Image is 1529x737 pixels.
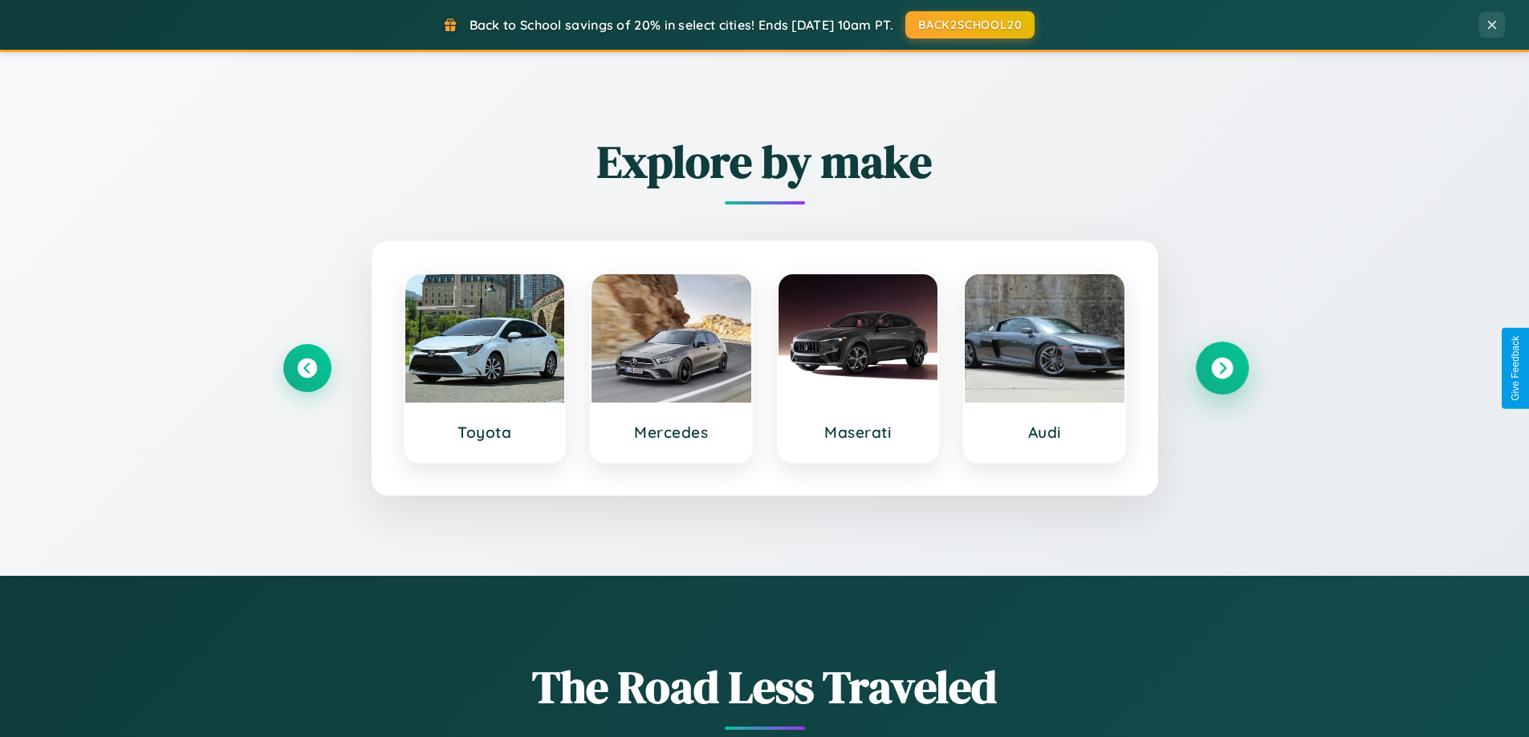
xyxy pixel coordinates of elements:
[1510,336,1521,401] div: Give Feedback
[795,423,922,442] h3: Maserati
[421,423,549,442] h3: Toyota
[608,423,735,442] h3: Mercedes
[283,131,1246,192] h2: Explore by make
[283,656,1246,718] h1: The Road Less Traveled
[470,17,893,33] span: Back to School savings of 20% in select cities! Ends [DATE] 10am PT.
[981,423,1108,442] h3: Audi
[905,11,1035,38] button: BACK2SCHOOL20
